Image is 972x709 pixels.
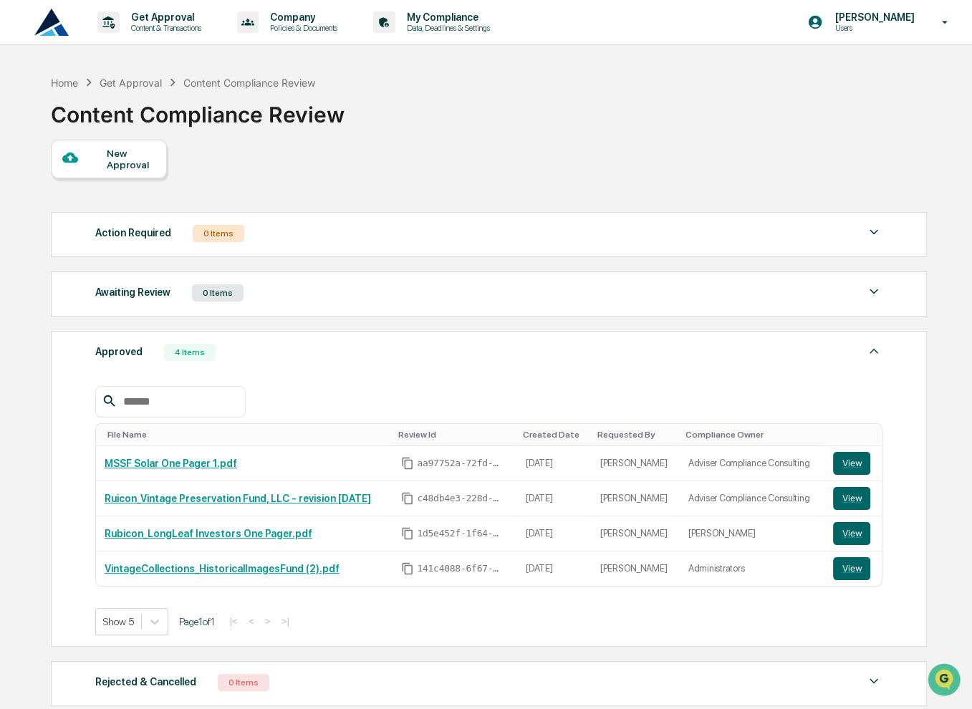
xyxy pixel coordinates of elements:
p: Policies & Documents [259,23,345,33]
a: Rubicon_LongLeaf Investors One Pager.pdf [105,528,312,539]
span: 1d5e452f-1f64-4afb-aae6-f55cf74ba827 [417,528,503,539]
p: My Compliance [395,11,497,23]
img: caret [865,672,882,690]
span: Copy Id [401,457,414,470]
a: Ruicon_Vintage Preservation Fund, LLC - revision [DATE] [105,493,371,504]
img: logo [34,9,69,36]
div: Awaiting Review [95,283,170,302]
div: Toggle SortBy [685,430,819,440]
div: New Approval [107,148,155,170]
div: Action Required [95,223,171,242]
img: caret [865,283,882,300]
a: Powered byPylon [101,354,173,365]
div: 4 Items [164,344,216,361]
img: 1746055101610-c473b297-6a78-478c-a979-82029cc54cd1 [29,195,40,206]
button: View [833,452,870,475]
div: Toggle SortBy [836,430,876,440]
img: caret [865,223,882,241]
span: Data Lookup [29,319,90,334]
div: Toggle SortBy [107,430,388,440]
div: 🖐️ [14,294,26,305]
div: 🗄️ [104,294,115,305]
button: < [244,615,259,627]
img: Jack Rasmussen [14,180,37,203]
td: [DATE] [517,516,592,551]
span: Preclearance [29,292,92,307]
img: caret [865,342,882,360]
a: View [833,522,873,545]
td: [PERSON_NAME] [592,446,680,481]
div: Content Compliance Review [183,77,315,89]
span: Attestations [118,292,178,307]
span: [PERSON_NAME] [44,233,116,244]
p: Content & Transactions [120,23,208,33]
button: See all [222,155,261,173]
iframe: Open customer support [926,662,965,700]
td: Adviser Compliance Consulting [680,446,825,481]
div: Get Approval [100,77,162,89]
p: Get Approval [120,11,208,23]
span: [PERSON_NAME] [44,194,116,206]
span: [DATE] [127,233,156,244]
img: 1746055101610-c473b297-6a78-478c-a979-82029cc54cd1 [29,233,40,245]
p: Users [823,23,921,33]
a: MSSF Solar One Pager 1.pdf [105,458,237,469]
span: • [119,194,124,206]
div: We're available if you need us! [64,123,197,135]
button: View [833,487,870,510]
div: Approved [95,342,143,361]
button: View [833,522,870,545]
td: [DATE] [517,551,592,586]
span: Copy Id [401,562,414,575]
p: How can we help? [14,29,261,52]
a: 🔎Data Lookup [9,314,96,339]
button: View [833,557,870,580]
p: [PERSON_NAME] [823,11,921,23]
button: > [261,615,275,627]
div: 🔎 [14,321,26,332]
a: View [833,557,873,580]
button: |< [226,615,242,627]
td: [PERSON_NAME] [680,516,825,551]
span: Page 1 of 1 [179,616,215,627]
td: [PERSON_NAME] [592,551,680,586]
div: 0 Items [193,225,244,242]
p: Company [259,11,345,23]
span: Pylon [143,354,173,365]
span: Copy Id [401,527,414,540]
td: [DATE] [517,446,592,481]
div: Past conversations [14,158,96,170]
td: Adviser Compliance Consulting [680,481,825,516]
a: View [833,487,873,510]
div: Home [51,77,78,89]
div: Rejected & Cancelled [95,672,196,691]
img: Jack Rasmussen [14,219,37,242]
div: 0 Items [192,284,244,302]
span: • [119,233,124,244]
a: 🖐️Preclearance [9,286,98,312]
p: Data, Deadlines & Settings [395,23,497,33]
span: aa97752a-72fd-403f-a0f1-7c87a7a45a3a [417,458,503,469]
td: [PERSON_NAME] [592,481,680,516]
td: Administrators [680,551,825,586]
img: 1746055101610-c473b297-6a78-478c-a979-82029cc54cd1 [14,109,40,135]
div: Content Compliance Review [51,90,345,127]
a: VintageCollections_HistoricalImagesFund (2).pdf [105,563,340,574]
span: Copy Id [401,492,414,505]
div: Toggle SortBy [523,430,586,440]
div: 0 Items [218,674,269,691]
button: Start new chat [244,113,261,130]
a: 🗄️Attestations [98,286,183,312]
div: Start new chat [64,109,235,123]
button: >| [277,615,294,627]
span: c48db4e3-228d-413f-85c5-abb1a8f2afdd [417,493,503,504]
div: Toggle SortBy [398,430,511,440]
div: Toggle SortBy [597,430,674,440]
a: View [833,452,873,475]
span: [DATE] [127,194,156,206]
span: 141c4088-6f67-44a2-82bf-5531ea112e80 [417,563,503,574]
img: 4531339965365_218c74b014194aa58b9b_72.jpg [30,109,56,135]
td: [PERSON_NAME] [592,516,680,551]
